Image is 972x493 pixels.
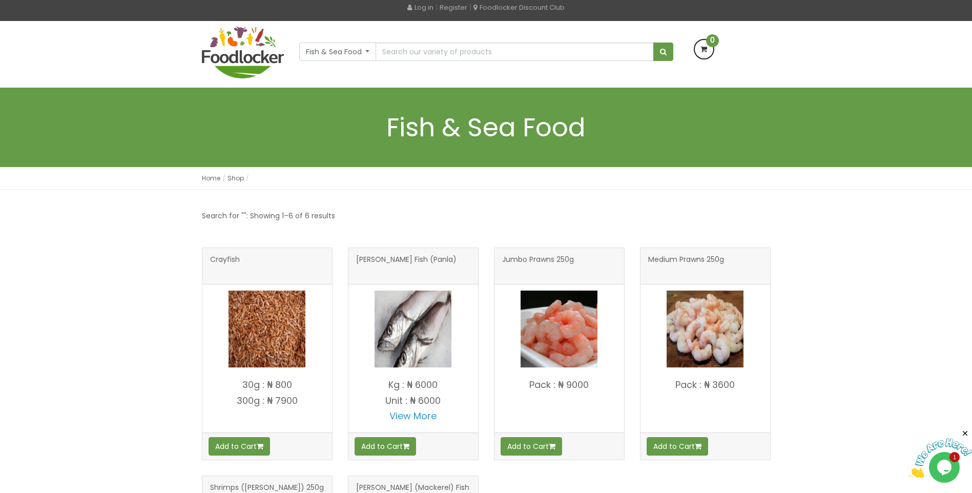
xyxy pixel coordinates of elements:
a: Foodlocker Discount Club [473,3,565,12]
img: FoodLocker [202,26,284,78]
p: Pack : ₦ 3600 [640,380,770,390]
img: Medium Prawns 250g [667,291,743,367]
a: Home [202,174,220,182]
a: View More [389,409,437,422]
a: Log in [407,3,433,12]
img: Crayfish [229,291,305,367]
p: Pack : ₦ 9000 [494,380,624,390]
button: Add to Cart [209,437,270,456]
i: Add to cart [403,443,409,450]
img: Jumbo Prawns 250g [521,291,597,367]
i: Add to cart [549,443,555,450]
span: 0 [706,34,719,47]
h1: Fish & Sea Food [202,113,771,141]
i: Add to cart [695,443,701,450]
span: | [469,2,471,12]
button: Fish & Sea Food [299,43,377,61]
p: 30g : ₦ 800 [202,380,332,390]
span: Crayfish [210,256,240,276]
p: 300g : ₦ 7900 [202,396,332,406]
p: Search for "": Showing 1–6 of 6 results [202,210,335,222]
a: Shop [228,174,244,182]
p: Unit : ₦ 6000 [348,396,478,406]
span: Jumbo Prawns 250g [502,256,574,276]
span: Medium Prawns 250g [648,256,724,276]
img: Hake Fish (Panla) [375,291,451,367]
i: Add to cart [257,443,263,450]
a: Register [440,3,467,12]
iframe: chat widget [908,429,972,478]
span: | [436,2,438,12]
p: Kg : ₦ 6000 [348,380,478,390]
button: Add to Cart [647,437,708,456]
button: Add to Cart [355,437,416,456]
button: Add to Cart [501,437,562,456]
span: [PERSON_NAME] Fish (Panla) [356,256,457,276]
input: Search our variety of products [376,43,653,61]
